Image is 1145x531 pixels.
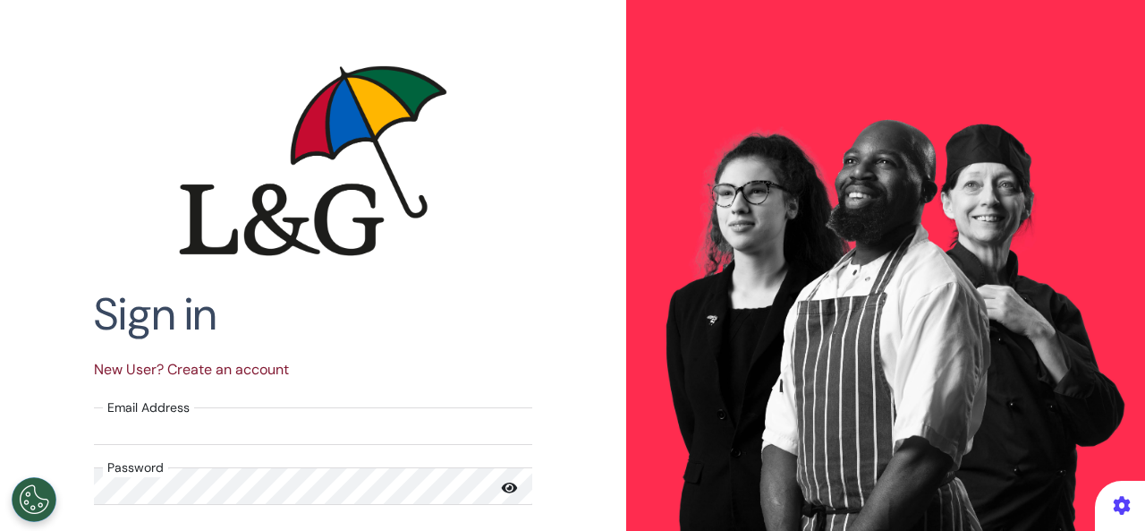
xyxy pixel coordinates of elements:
[94,360,289,379] span: New User? Create an account
[12,477,56,522] button: Open Preferences
[103,458,168,477] label: Password
[103,398,194,417] label: Email Address
[179,65,447,256] img: company logo
[94,287,532,341] h2: Sign in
